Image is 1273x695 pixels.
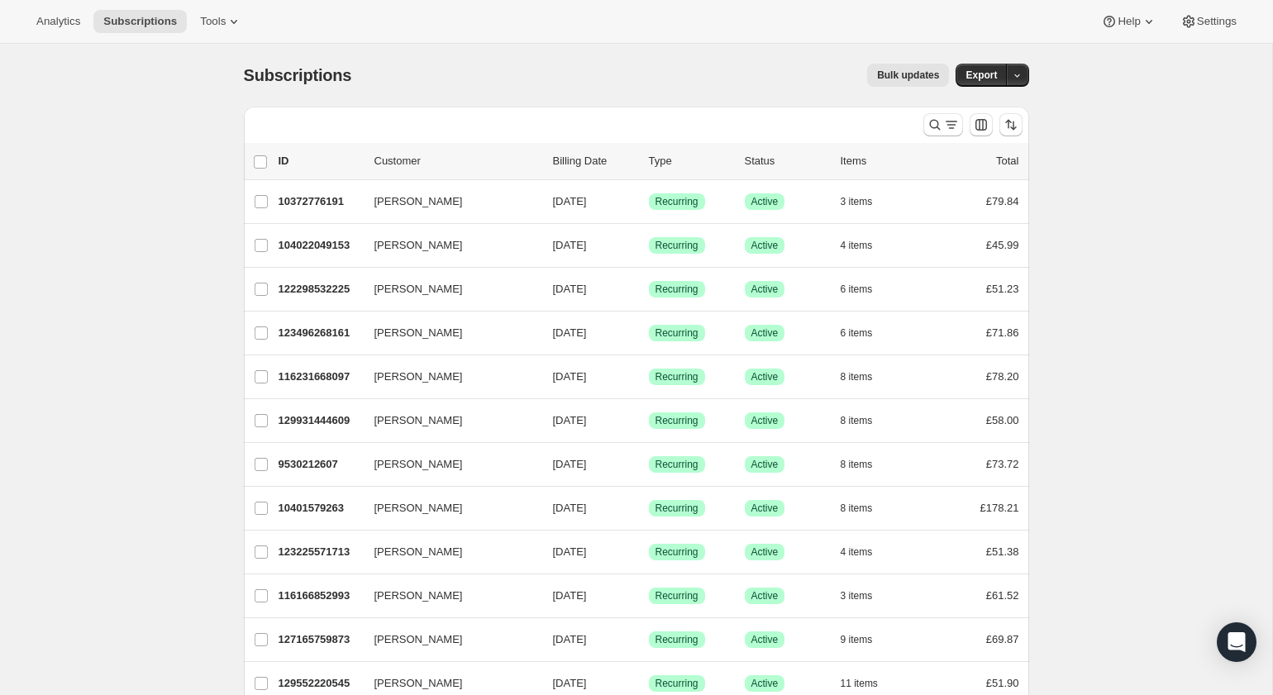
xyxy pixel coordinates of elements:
button: [PERSON_NAME] [365,583,530,609]
div: Items [841,153,923,169]
span: 4 items [841,545,873,559]
p: Billing Date [553,153,636,169]
span: Subscriptions [244,66,352,84]
span: £69.87 [986,633,1019,645]
span: [DATE] [553,545,587,558]
span: [PERSON_NAME] [374,237,463,254]
button: 4 items [841,540,891,564]
span: Subscriptions [103,15,177,28]
span: 11 items [841,677,878,690]
div: 123225571713[PERSON_NAME][DATE]SuccessRecurringSuccessActive4 items£51.38 [279,540,1019,564]
span: Recurring [656,370,698,383]
span: £73.72 [986,458,1019,470]
button: Settings [1170,10,1247,33]
button: Customize table column order and visibility [970,113,993,136]
div: 122298532225[PERSON_NAME][DATE]SuccessRecurringSuccessActive6 items£51.23 [279,278,1019,301]
span: Active [751,545,779,559]
span: 6 items [841,283,873,296]
span: Recurring [656,239,698,252]
span: [PERSON_NAME] [374,588,463,604]
span: Active [751,195,779,208]
span: Recurring [656,414,698,427]
button: [PERSON_NAME] [365,407,530,434]
div: 127165759873[PERSON_NAME][DATE]SuccessRecurringSuccessActive9 items£69.87 [279,628,1019,651]
span: 8 items [841,458,873,471]
div: 116166852993[PERSON_NAME][DATE]SuccessRecurringSuccessActive3 items£61.52 [279,584,1019,607]
span: £58.00 [986,414,1019,426]
span: £45.99 [986,239,1019,251]
span: [PERSON_NAME] [374,412,463,429]
button: 9 items [841,628,891,651]
button: Subscriptions [93,10,187,33]
button: [PERSON_NAME] [365,232,530,259]
span: [DATE] [553,239,587,251]
span: Analytics [36,15,80,28]
span: Active [751,589,779,602]
span: Active [751,502,779,515]
span: Active [751,458,779,471]
span: [DATE] [553,195,587,207]
span: £51.23 [986,283,1019,295]
button: 3 items [841,190,891,213]
button: Analytics [26,10,90,33]
span: 4 items [841,239,873,252]
span: Active [751,414,779,427]
button: Help [1091,10,1166,33]
span: [DATE] [553,370,587,383]
span: £61.52 [986,589,1019,602]
div: IDCustomerBilling DateTypeStatusItemsTotal [279,153,1019,169]
div: Type [649,153,732,169]
span: Recurring [656,589,698,602]
span: £71.86 [986,326,1019,339]
p: Status [745,153,827,169]
p: Total [996,153,1018,169]
button: Tools [190,10,252,33]
span: 8 items [841,370,873,383]
div: 129552220545[PERSON_NAME][DATE]SuccessRecurringSuccessActive11 items£51.90 [279,672,1019,695]
span: [PERSON_NAME] [374,456,463,473]
button: Export [956,64,1007,87]
div: 10372776191[PERSON_NAME][DATE]SuccessRecurringSuccessActive3 items£79.84 [279,190,1019,213]
span: [PERSON_NAME] [374,544,463,560]
button: 11 items [841,672,896,695]
div: 10401579263[PERSON_NAME][DATE]SuccessRecurringSuccessActive8 items£178.21 [279,497,1019,520]
span: [DATE] [553,633,587,645]
span: [DATE] [553,283,587,295]
button: Bulk updates [867,64,949,87]
p: 10372776191 [279,193,361,210]
span: [DATE] [553,458,587,470]
span: [PERSON_NAME] [374,281,463,298]
span: Active [751,370,779,383]
span: Export [965,69,997,82]
button: [PERSON_NAME] [365,495,530,521]
span: [DATE] [553,502,587,514]
span: Recurring [656,326,698,340]
button: 3 items [841,584,891,607]
span: Tools [200,15,226,28]
div: 104022049153[PERSON_NAME][DATE]SuccessRecurringSuccessActive4 items£45.99 [279,234,1019,257]
span: £51.38 [986,545,1019,558]
p: ID [279,153,361,169]
button: 8 items [841,497,891,520]
button: [PERSON_NAME] [365,451,530,478]
button: 8 items [841,453,891,476]
span: [DATE] [553,326,587,339]
span: 8 items [841,502,873,515]
span: Bulk updates [877,69,939,82]
button: Sort the results [999,113,1023,136]
p: 129931444609 [279,412,361,429]
span: 6 items [841,326,873,340]
span: £78.20 [986,370,1019,383]
span: Active [751,283,779,296]
span: Recurring [656,633,698,646]
span: 3 items [841,589,873,602]
p: 10401579263 [279,500,361,516]
span: Active [751,633,779,646]
span: £51.90 [986,677,1019,689]
button: [PERSON_NAME] [365,276,530,302]
p: 104022049153 [279,237,361,254]
button: 4 items [841,234,891,257]
span: 8 items [841,414,873,427]
span: [PERSON_NAME] [374,631,463,648]
button: [PERSON_NAME] [365,626,530,653]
